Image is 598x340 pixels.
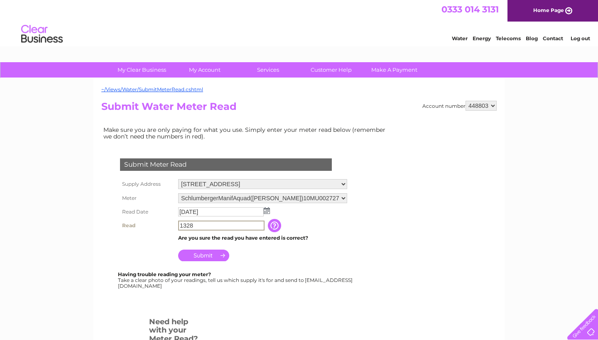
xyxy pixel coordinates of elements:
[297,62,365,78] a: Customer Help
[473,35,491,41] a: Energy
[526,35,538,41] a: Blog
[101,124,392,142] td: Make sure you are only paying for what you use. Simply enter your meter read below (remember we d...
[441,4,499,15] a: 0333 014 3131
[103,5,496,40] div: Clear Business is a trading name of Verastar Limited (registered in [GEOGRAPHIC_DATA] No. 3667643...
[268,219,283,232] input: Information
[360,62,429,78] a: Make A Payment
[101,86,203,92] a: ~/Views/Water/SubmitMeterRead.cshtml
[171,62,239,78] a: My Account
[108,62,176,78] a: My Clear Business
[118,191,176,205] th: Meter
[118,271,211,277] b: Having trouble reading your meter?
[178,250,229,261] input: Submit
[120,158,332,171] div: Submit Meter Read
[264,207,270,214] img: ...
[422,101,497,111] div: Account number
[571,35,590,41] a: Log out
[118,177,176,191] th: Supply Address
[21,22,63,47] img: logo.png
[543,35,563,41] a: Contact
[101,101,497,117] h2: Submit Water Meter Read
[176,233,349,243] td: Are you sure the read you have entered is correct?
[452,35,468,41] a: Water
[118,205,176,219] th: Read Date
[234,62,302,78] a: Services
[118,219,176,233] th: Read
[118,272,354,289] div: Take a clear photo of your readings, tell us which supply it's for and send to [EMAIL_ADDRESS][DO...
[496,35,521,41] a: Telecoms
